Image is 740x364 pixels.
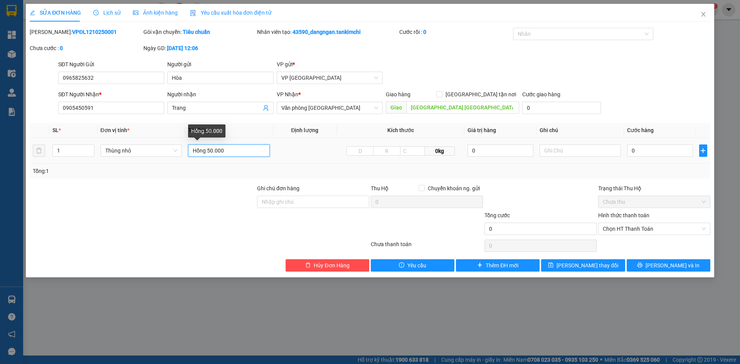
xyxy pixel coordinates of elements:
input: VD: Bàn, Ghế [188,144,270,157]
span: 0kg [425,146,455,156]
button: printer[PERSON_NAME] và In [627,259,710,272]
span: delete [305,262,311,268]
span: exclamation-circle [399,262,404,268]
button: plusThêm ĐH mới [456,259,540,272]
span: Yêu cầu [407,261,426,270]
b: Tiêu chuẩn [183,29,210,35]
span: SL [52,127,59,133]
span: Tổng cước [484,212,510,218]
span: Hủy Đơn Hàng [314,261,349,270]
span: Thêm ĐH mới [486,261,518,270]
th: Ghi chú [536,123,624,138]
span: Lịch sử [93,10,121,16]
span: Cước hàng [627,127,654,133]
div: Cước rồi : [399,28,511,36]
span: Thùng nhỏ [105,145,178,156]
span: picture [133,10,138,15]
span: Văn phòng Đà Nẵng [281,102,378,114]
span: [PERSON_NAME] thay đổi [557,261,618,270]
span: save [548,262,553,268]
span: clock-circle [93,10,99,15]
input: Dọc đường [406,101,519,114]
img: icon [190,10,196,16]
span: Kích thước [387,127,414,133]
span: Chuyển khoản ng. gửi [425,184,483,193]
button: deleteHủy Đơn Hàng [286,259,369,272]
label: Cước giao hàng [522,91,560,97]
div: Chưa cước : [30,44,142,52]
button: delete [33,144,45,157]
div: Người nhận [167,90,273,99]
label: Hình thức thanh toán [598,212,649,218]
button: plus [699,144,707,157]
span: Thu Hộ [371,185,388,191]
input: R [373,146,400,156]
div: Người gửi [167,60,273,69]
label: Ghi chú đơn hàng [257,185,299,191]
span: plus [700,148,707,154]
span: Giao [386,101,406,114]
span: SỬA ĐƠN HÀNG [30,10,81,16]
span: VP Nhận [277,91,298,97]
span: close [700,11,706,17]
div: SĐT Người Nhận [58,90,164,99]
div: Hồng 50.000 [188,124,225,138]
b: 0 [60,45,63,51]
span: Định lượng [291,127,318,133]
span: user-add [263,105,269,111]
span: Chọn HT Thanh Toán [603,223,706,235]
span: plus [477,262,483,268]
span: Giá trị hàng [468,127,496,133]
input: Cước giao hàng [522,102,601,114]
span: Ảnh kiện hàng [133,10,178,16]
div: Trạng thái Thu Hộ [598,184,710,193]
div: Tổng: 1 [33,167,286,175]
div: Ngày GD: [143,44,256,52]
div: Nhân viên tạo: [257,28,398,36]
input: D [346,146,374,156]
span: [PERSON_NAME] và In [646,261,700,270]
button: save[PERSON_NAME] thay đổi [541,259,625,272]
button: exclamation-circleYêu cầu [371,259,454,272]
span: Giao hàng [386,91,410,97]
span: Yêu cầu xuất hóa đơn điện tử [190,10,271,16]
div: VP gửi [277,60,383,69]
div: [PERSON_NAME]: [30,28,142,36]
div: SĐT Người Gửi [58,60,164,69]
b: [DATE] 12:06 [167,45,198,51]
input: C [400,146,425,156]
div: Gói vận chuyển: [143,28,256,36]
span: Đơn vị tính [101,127,129,133]
span: edit [30,10,35,15]
b: 0 [423,29,426,35]
div: Chưa thanh toán [370,240,484,253]
span: VP Đà Lạt [281,72,378,84]
b: VPĐL1210250001 [72,29,117,35]
input: Ghi chú đơn hàng [257,196,369,208]
span: Chưa thu [603,196,706,208]
b: 43590_dangngan.tankimchi [293,29,361,35]
span: [GEOGRAPHIC_DATA] tận nơi [442,90,519,99]
input: Ghi Chú [540,144,621,157]
span: printer [637,262,642,268]
button: Close [693,4,714,25]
